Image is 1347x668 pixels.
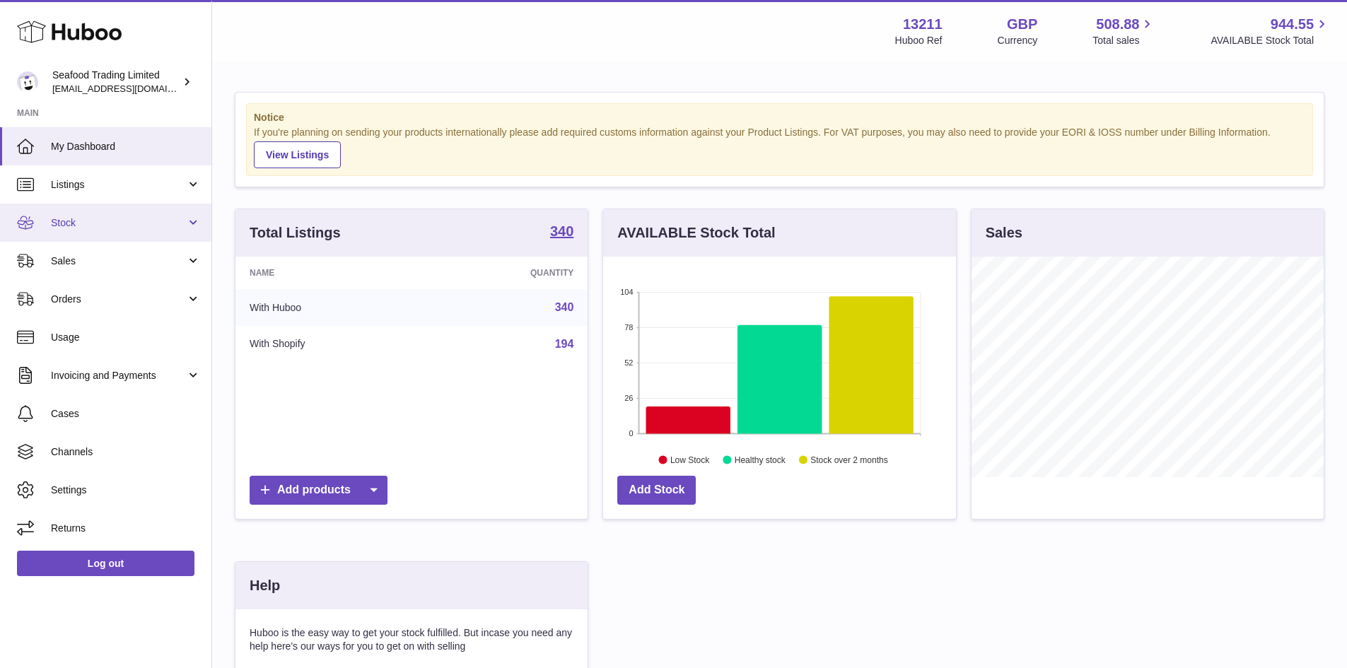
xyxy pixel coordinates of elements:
span: Cases [51,407,201,421]
th: Name [235,257,426,289]
a: 340 [550,224,573,241]
div: If you're planning on sending your products internationally please add required customs informati... [254,126,1305,168]
strong: 13211 [903,15,943,34]
span: Total sales [1092,34,1155,47]
span: 508.88 [1096,15,1139,34]
h3: Total Listings [250,223,341,242]
th: Quantity [426,257,588,289]
a: Log out [17,551,194,576]
span: Channels [51,445,201,459]
strong: Notice [254,111,1305,124]
span: 944.55 [1271,15,1314,34]
td: With Huboo [235,289,426,326]
strong: 340 [550,224,573,238]
a: 340 [555,301,574,313]
text: 78 [625,323,634,332]
h3: Sales [986,223,1022,242]
div: Currency [998,34,1038,47]
span: [EMAIL_ADDRESS][DOMAIN_NAME] [52,83,208,94]
span: Orders [51,293,186,306]
text: 52 [625,358,634,367]
text: 0 [629,429,634,438]
strong: GBP [1007,15,1037,34]
a: 508.88 Total sales [1092,15,1155,47]
text: Stock over 2 months [811,455,888,464]
a: Add products [250,476,387,505]
div: Seafood Trading Limited [52,69,180,95]
text: Low Stock [670,455,710,464]
h3: Help [250,576,280,595]
span: Invoicing and Payments [51,369,186,382]
a: 944.55 AVAILABLE Stock Total [1211,15,1330,47]
text: 104 [620,288,633,296]
img: online@rickstein.com [17,71,38,93]
text: 26 [625,394,634,402]
span: Sales [51,254,186,268]
a: Add Stock [617,476,696,505]
span: AVAILABLE Stock Total [1211,34,1330,47]
p: Huboo is the easy way to get your stock fulfilled. But incase you need any help here's our ways f... [250,626,573,653]
span: My Dashboard [51,140,201,153]
span: Stock [51,216,186,230]
span: Returns [51,522,201,535]
td: With Shopify [235,326,426,363]
text: Healthy stock [735,455,786,464]
a: 194 [555,338,574,350]
span: Settings [51,484,201,497]
div: Huboo Ref [895,34,943,47]
span: Listings [51,178,186,192]
span: Usage [51,331,201,344]
h3: AVAILABLE Stock Total [617,223,775,242]
a: View Listings [254,141,341,168]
